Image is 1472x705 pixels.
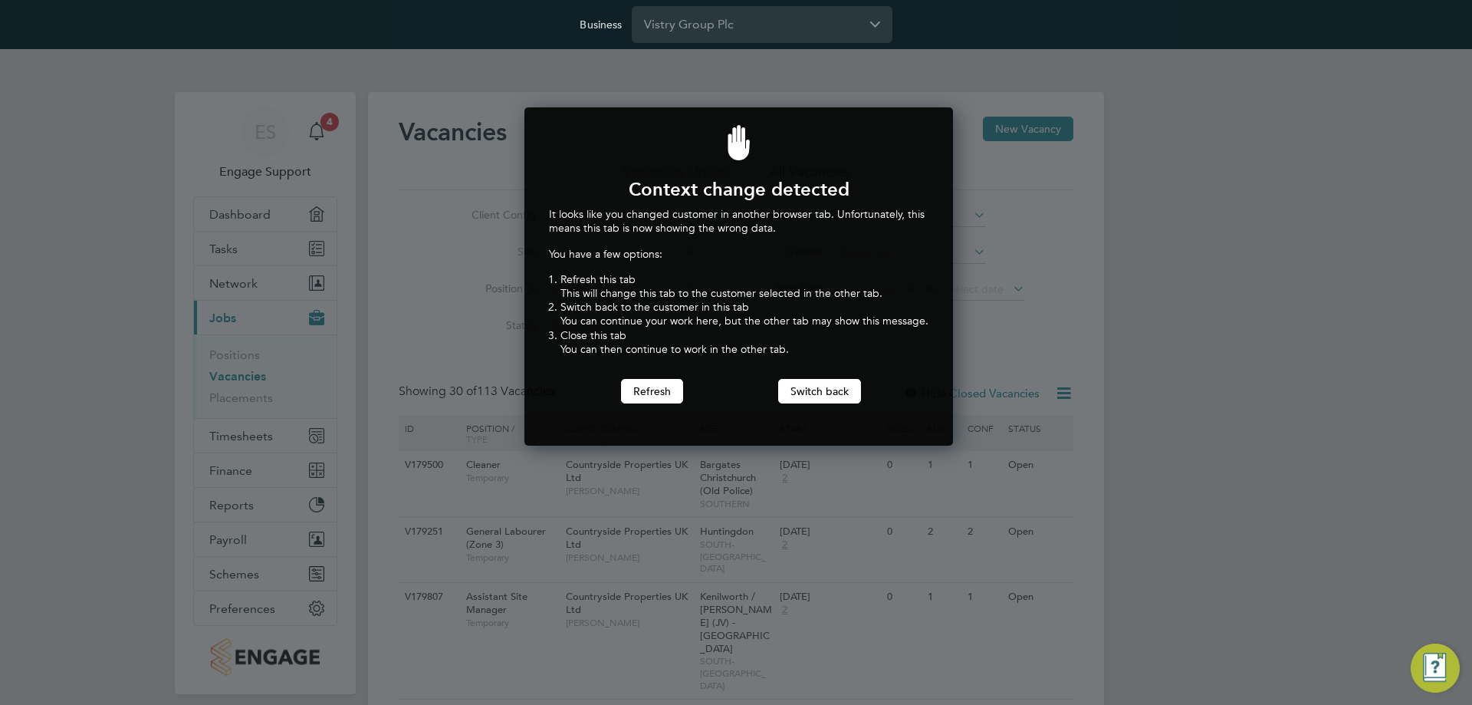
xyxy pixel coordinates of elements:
p: It looks like you changed customer in another browser tab. Unfortunately, this means this tab is ... [549,207,928,235]
button: Refresh [621,379,683,404]
button: Engage Resource Center [1411,644,1460,693]
li: Refresh this tab This will change this tab to the customer selected in the other tab. [560,272,928,300]
li: Switch back to the customer in this tab You can continue your work here, but the other tab may sh... [560,300,928,328]
p: You have a few options: [549,247,928,261]
li: Close this tab You can then continue to work in the other tab. [560,328,928,356]
label: Business [580,18,622,31]
button: Switch back [778,379,861,404]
